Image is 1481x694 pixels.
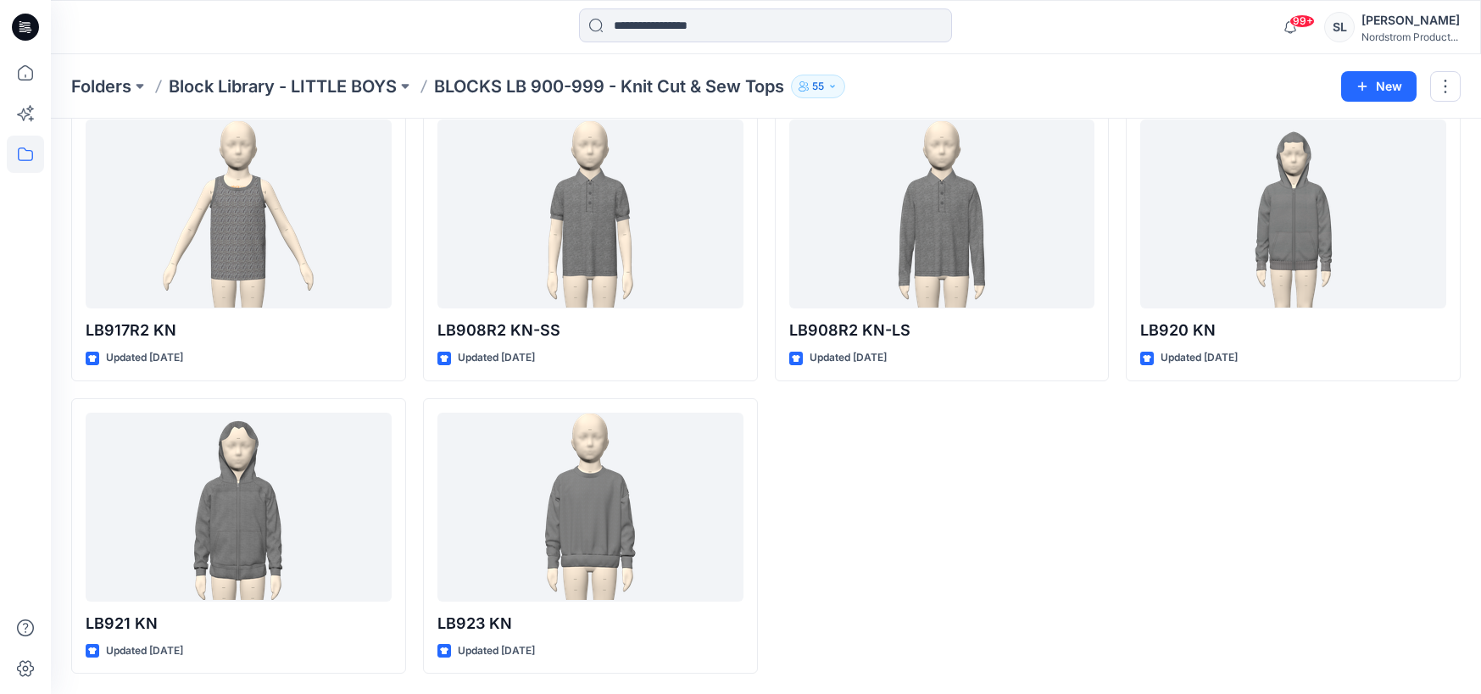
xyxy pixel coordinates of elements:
[789,319,1095,342] p: LB908R2 KN-LS
[1140,119,1446,308] a: LB920 KN
[1289,14,1315,28] span: 99+
[1361,10,1460,31] div: [PERSON_NAME]
[812,77,824,96] p: 55
[169,75,397,98] a: Block Library - LITTLE BOYS
[86,119,392,308] a: LB917R2 KN
[810,349,887,367] p: Updated [DATE]
[106,349,183,367] p: Updated [DATE]
[86,413,392,602] a: LB921 KN
[791,75,845,98] button: 55
[437,413,743,602] a: LB923 KN
[434,75,784,98] p: BLOCKS LB 900-999 - Knit Cut & Sew Tops
[71,75,131,98] a: Folders
[437,612,743,636] p: LB923 KN
[437,119,743,308] a: LB908R2 KN-SS
[1161,349,1238,367] p: Updated [DATE]
[106,642,183,660] p: Updated [DATE]
[1140,319,1446,342] p: LB920 KN
[1324,12,1355,42] div: SL
[86,319,392,342] p: LB917R2 KN
[789,119,1095,308] a: LB908R2 KN-LS
[86,612,392,636] p: LB921 KN
[458,642,535,660] p: Updated [DATE]
[1361,31,1460,43] div: Nordstrom Product...
[458,349,535,367] p: Updated [DATE]
[1341,71,1417,102] button: New
[437,319,743,342] p: LB908R2 KN-SS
